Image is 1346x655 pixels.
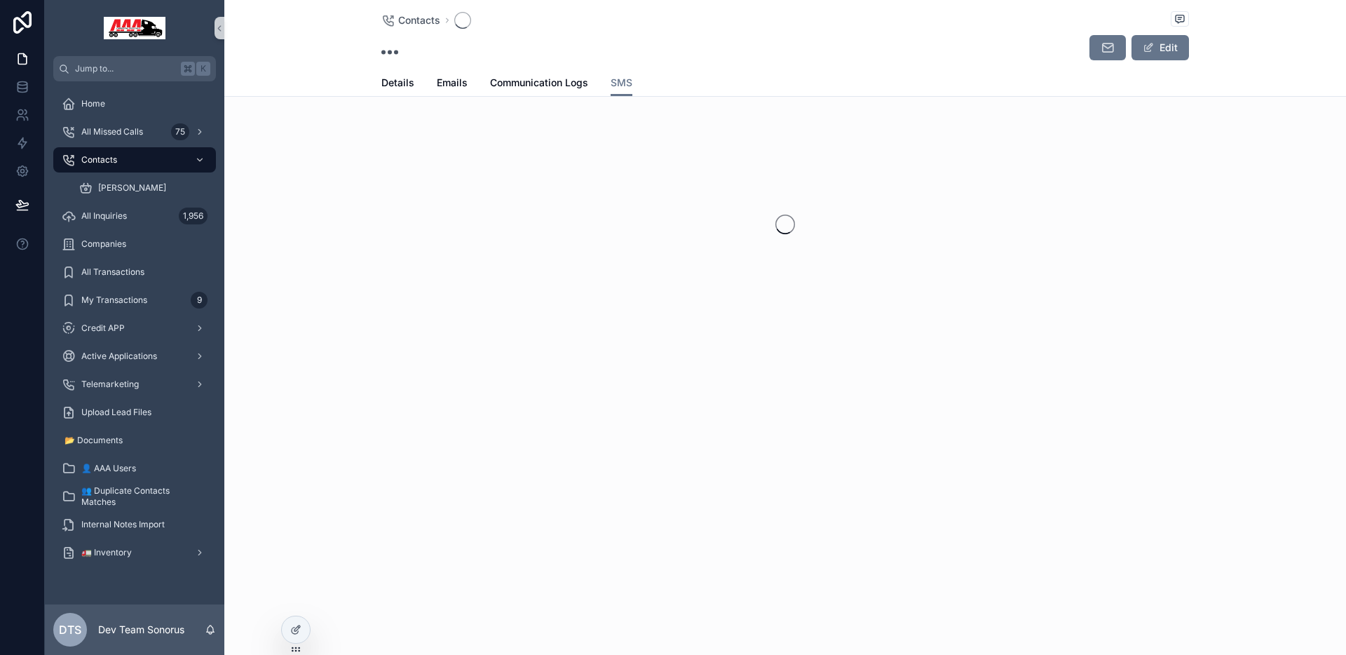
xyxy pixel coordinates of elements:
span: [PERSON_NAME] [98,182,166,194]
span: 🚛 Inventory [81,547,132,558]
a: Details [381,70,414,98]
span: Contacts [398,13,440,27]
a: 🚛 Inventory [53,540,216,565]
a: Telemarketing [53,372,216,397]
a: Credit APP [53,316,216,341]
div: 75 [171,123,189,140]
span: DTS [59,621,81,638]
span: 👥 Duplicate Contacts Matches [81,485,202,508]
span: Jump to... [75,63,175,74]
span: All Inquiries [81,210,127,222]
a: Home [53,91,216,116]
span: SMS [611,76,632,90]
a: Emails [437,70,468,98]
div: scrollable content [45,81,224,583]
span: Details [381,76,414,90]
a: 📂 Documents [53,428,216,453]
p: Dev Team Sonorus [98,623,184,637]
span: Communication Logs [490,76,588,90]
button: Edit [1131,35,1189,60]
span: 📂 Documents [64,435,123,446]
span: All Missed Calls [81,126,143,137]
a: Upload Lead Files [53,400,216,425]
a: Communication Logs [490,70,588,98]
div: 9 [191,292,208,309]
span: My Transactions [81,295,147,306]
span: Companies [81,238,126,250]
a: [PERSON_NAME] [70,175,216,201]
a: All Inquiries1,956 [53,203,216,229]
span: K [198,63,209,74]
span: Telemarketing [81,379,139,390]
a: Companies [53,231,216,257]
a: SMS [611,70,632,97]
span: Upload Lead Files [81,407,151,418]
span: Contacts [81,154,117,166]
span: Internal Notes Import [81,519,165,530]
a: All Transactions [53,259,216,285]
a: My Transactions9 [53,288,216,313]
span: Emails [437,76,468,90]
div: 1,956 [179,208,208,224]
a: 👥 Duplicate Contacts Matches [53,484,216,509]
a: All Missed Calls75 [53,119,216,144]
a: Active Applications [53,344,216,369]
span: All Transactions [81,266,144,278]
a: 👤 AAA Users [53,456,216,481]
button: Jump to...K [53,56,216,81]
img: App logo [104,17,165,39]
span: Credit APP [81,323,125,334]
a: Contacts [53,147,216,173]
span: Home [81,98,105,109]
span: 👤 AAA Users [81,463,136,474]
span: Active Applications [81,351,157,362]
a: Internal Notes Import [53,512,216,537]
a: Contacts [381,13,440,27]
